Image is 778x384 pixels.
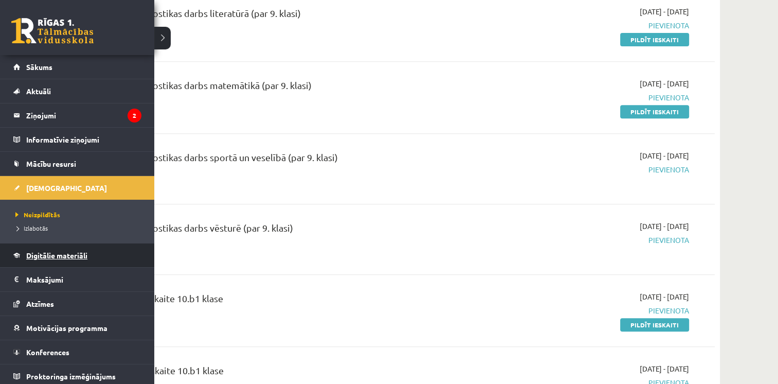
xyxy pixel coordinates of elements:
a: Konferences [13,340,141,364]
span: [DATE] - [DATE] [640,78,689,89]
span: Pievienota [495,305,689,316]
span: Izlabotās [13,224,48,232]
legend: Informatīvie ziņojumi [26,128,141,151]
span: Digitālie materiāli [26,251,87,260]
a: Motivācijas programma [13,316,141,340]
a: Rīgas 1. Tālmācības vidusskola [11,18,94,44]
span: Motivācijas programma [26,323,107,333]
span: [DATE] - [DATE] [640,6,689,17]
a: Pildīt ieskaiti [620,105,689,118]
span: Atzīmes [26,299,54,308]
a: Sākums [13,55,141,79]
a: Izlabotās [13,223,144,233]
div: 10.b1 klases diagnostikas darbs literatūrā (par 9. klasi) [77,6,480,25]
a: [DEMOGRAPHIC_DATA] [13,176,141,200]
span: Proktoringa izmēģinājums [26,372,116,381]
div: Angļu valoda 1. ieskaite 10.b1 klase [77,291,480,310]
span: [DATE] - [DATE] [640,363,689,374]
a: Pildīt ieskaiti [620,318,689,331]
div: 10.b1 klases diagnostikas darbs matemātikā (par 9. klasi) [77,78,480,97]
span: Pievienota [495,235,689,246]
a: Digitālie materiāli [13,243,141,267]
legend: Maksājumi [26,268,141,291]
span: Pievienota [495,20,689,31]
div: 10.b1 klases diagnostikas darbs sportā un veselībā (par 9. klasi) [77,150,480,169]
span: Neizpildītās [13,211,60,219]
a: Mācību resursi [13,152,141,176]
i: 2 [128,109,141,123]
span: [DATE] - [DATE] [640,150,689,161]
span: [DATE] - [DATE] [640,221,689,232]
span: Aktuāli [26,86,51,96]
a: Maksājumi [13,268,141,291]
a: Ziņojumi2 [13,103,141,127]
span: Mācību resursi [26,159,76,168]
a: Neizpildītās [13,210,144,219]
legend: Ziņojumi [26,103,141,127]
span: Pievienota [495,164,689,175]
div: 10.b1 klases diagnostikas darbs vēsturē (par 9. klasi) [77,221,480,240]
a: Pildīt ieskaiti [620,33,689,46]
a: Atzīmes [13,292,141,316]
span: [DATE] - [DATE] [640,291,689,302]
span: Sākums [26,62,52,72]
div: Dabaszinības 1. ieskaite 10.b1 klase [77,363,480,382]
span: [DEMOGRAPHIC_DATA] [26,183,107,193]
span: Konferences [26,347,69,357]
a: Aktuāli [13,79,141,103]
a: Informatīvie ziņojumi [13,128,141,151]
span: Pievienota [495,92,689,103]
